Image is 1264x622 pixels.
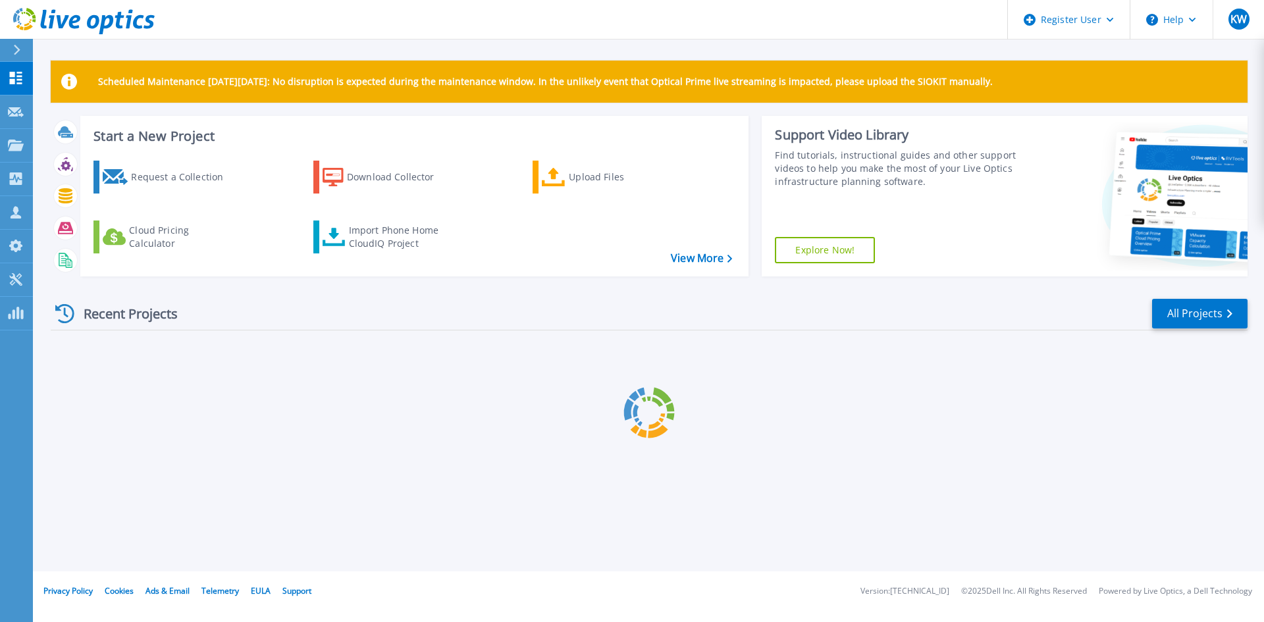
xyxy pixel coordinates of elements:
[98,76,993,87] p: Scheduled Maintenance [DATE][DATE]: No disruption is expected during the maintenance window. In t...
[671,252,732,265] a: View More
[775,237,875,263] a: Explore Now!
[93,129,732,143] h3: Start a New Project
[282,585,311,596] a: Support
[93,161,240,194] a: Request a Collection
[1152,299,1248,328] a: All Projects
[313,161,460,194] a: Download Collector
[251,585,271,596] a: EULA
[145,585,190,596] a: Ads & Email
[347,164,452,190] div: Download Collector
[129,224,234,250] div: Cloud Pricing Calculator
[131,164,236,190] div: Request a Collection
[1099,587,1252,596] li: Powered by Live Optics, a Dell Technology
[349,224,452,250] div: Import Phone Home CloudIQ Project
[43,585,93,596] a: Privacy Policy
[93,220,240,253] a: Cloud Pricing Calculator
[51,298,196,330] div: Recent Projects
[775,149,1022,188] div: Find tutorials, instructional guides and other support videos to help you make the most of your L...
[533,161,679,194] a: Upload Files
[860,587,949,596] li: Version: [TECHNICAL_ID]
[775,126,1022,143] div: Support Video Library
[569,164,674,190] div: Upload Files
[105,585,134,596] a: Cookies
[201,585,239,596] a: Telemetry
[961,587,1087,596] li: © 2025 Dell Inc. All Rights Reserved
[1230,14,1247,24] span: KW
